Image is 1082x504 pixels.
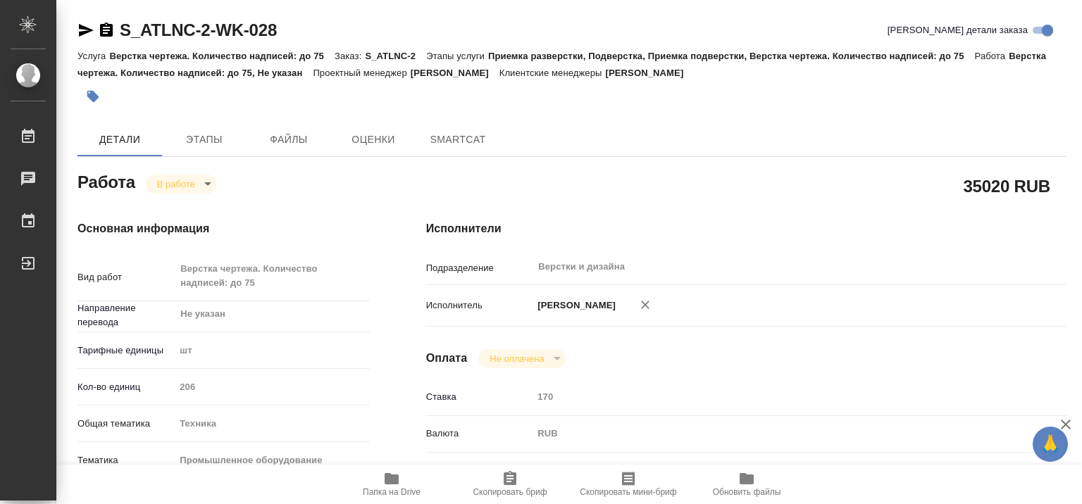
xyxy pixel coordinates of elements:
[533,386,1013,407] input: Пустое поле
[77,417,175,431] p: Общая тематика
[533,422,1013,446] div: RUB
[426,427,533,441] p: Валюта
[569,465,688,504] button: Скопировать мини-бриф
[499,68,606,78] p: Клиентские менеджеры
[1038,429,1062,459] span: 🙏
[255,131,323,149] span: Файлы
[77,270,175,284] p: Вид работ
[109,51,335,61] p: Верстка чертежа. Количество надписей: до 75
[170,131,238,149] span: Этапы
[365,51,426,61] p: S_ATLNC-2
[473,487,547,497] span: Скопировать бриф
[175,448,369,472] div: Промышленное оборудование
[488,51,975,61] p: Приемка разверстки, Подверстка, Приемка подверстки, Верстка чертежа. Количество надписей: до 75
[363,487,421,497] span: Папка на Drive
[175,377,369,397] input: Пустое поле
[451,465,569,504] button: Скопировать бриф
[175,412,369,436] div: Техника
[605,68,694,78] p: [PERSON_NAME]
[426,390,533,404] p: Ставка
[77,51,109,61] p: Услуга
[77,301,175,329] p: Направление перевода
[630,289,661,320] button: Удалить исполнителя
[485,353,548,365] button: Не оплачена
[146,175,216,194] div: В работе
[175,339,369,363] div: шт
[98,22,115,39] button: Скопировать ссылку
[340,131,407,149] span: Оценки
[77,220,370,237] h4: Основная информация
[77,81,108,112] button: Добавить тэг
[77,22,94,39] button: Скопировать ссылку для ЯМессенджера
[426,51,488,61] p: Этапы услуги
[426,220,1067,237] h4: Исполнители
[1033,427,1068,462] button: 🙏
[153,178,199,190] button: В работе
[426,350,468,367] h4: Оплата
[888,23,1028,37] span: [PERSON_NAME] детали заказа
[77,380,175,394] p: Кол-во единиц
[580,487,676,497] span: Скопировать мини-бриф
[424,131,492,149] span: SmartCat
[411,68,499,78] p: [PERSON_NAME]
[533,298,616,313] p: [PERSON_NAME]
[478,349,565,368] div: В работе
[713,487,781,497] span: Обновить файлы
[77,344,175,358] p: Тарифные единицы
[332,465,451,504] button: Папка на Drive
[688,465,806,504] button: Обновить файлы
[77,168,135,194] h2: Работа
[313,68,410,78] p: Проектный менеджер
[963,174,1050,198] h2: 35020 RUB
[77,453,175,467] p: Тематика
[426,298,533,313] p: Исполнитель
[426,261,533,275] p: Подразделение
[335,51,365,61] p: Заказ:
[975,51,1009,61] p: Работа
[86,131,154,149] span: Детали
[120,20,277,39] a: S_ATLNC-2-WK-028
